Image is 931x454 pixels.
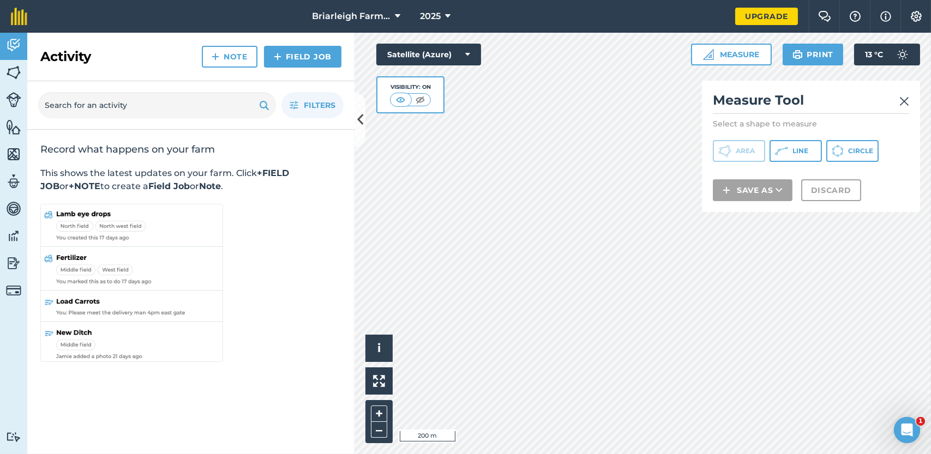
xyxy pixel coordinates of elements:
[281,92,344,118] button: Filters
[376,44,481,65] button: Satellite (Azure)
[6,92,21,107] img: svg+xml;base64,PD94bWwgdmVyc2lvbj0iMS4wIiBlbmNvZGluZz0idXRmLTgiPz4KPCEtLSBHZW5lcmF0b3I6IEFkb2JlIE...
[274,50,281,63] img: svg+xml;base64,PHN2ZyB4bWxucz0iaHR0cDovL3d3dy53My5vcmcvMjAwMC9zdmciIHdpZHRoPSIxNCIgaGVpZ2h0PSIyNC...
[6,255,21,271] img: svg+xml;base64,PD94bWwgdmVyc2lvbj0iMS4wIiBlbmNvZGluZz0idXRmLTgiPz4KPCEtLSBHZW5lcmF0b3I6IEFkb2JlIE...
[377,341,381,355] span: i
[6,119,21,135] img: svg+xml;base64,PHN2ZyB4bWxucz0iaHR0cDovL3d3dy53My5vcmcvMjAwMC9zdmciIHdpZHRoPSI1NiIgaGVpZ2h0PSI2MC...
[910,11,923,22] img: A cog icon
[854,44,920,65] button: 13 °C
[394,94,407,105] img: svg+xml;base64,PHN2ZyB4bWxucz0iaHR0cDovL3d3dy53My5vcmcvMjAwMC9zdmciIHdpZHRoPSI1MCIgaGVpZ2h0PSI0MC...
[420,10,441,23] span: 2025
[199,181,221,191] strong: Note
[6,283,21,298] img: svg+xml;base64,PD94bWwgdmVyc2lvbj0iMS4wIiBlbmNvZGluZz0idXRmLTgiPz4KPCEtLSBHZW5lcmF0b3I6IEFkb2JlIE...
[365,335,393,362] button: i
[713,179,792,201] button: Save as
[735,8,798,25] a: Upgrade
[6,432,21,442] img: svg+xml;base64,PD94bWwgdmVyc2lvbj0iMS4wIiBlbmNvZGluZz0idXRmLTgiPz4KPCEtLSBHZW5lcmF0b3I6IEFkb2JlIE...
[770,140,822,162] button: Line
[691,44,772,65] button: Measure
[723,184,730,197] img: svg+xml;base64,PHN2ZyB4bWxucz0iaHR0cDovL3d3dy53My5vcmcvMjAwMC9zdmciIHdpZHRoPSIxNCIgaGVpZ2h0PSIyNC...
[371,422,387,438] button: –
[848,147,873,155] span: Circle
[792,147,808,155] span: Line
[304,99,335,111] span: Filters
[390,83,431,92] div: Visibility: On
[413,94,427,105] img: svg+xml;base64,PHN2ZyB4bWxucz0iaHR0cDovL3d3dy53My5vcmcvMjAwMC9zdmciIHdpZHRoPSI1MCIgaGVpZ2h0PSI0MC...
[6,173,21,190] img: svg+xml;base64,PD94bWwgdmVyc2lvbj0iMS4wIiBlbmNvZGluZz0idXRmLTgiPz4KPCEtLSBHZW5lcmF0b3I6IEFkb2JlIE...
[916,417,925,426] span: 1
[371,405,387,422] button: +
[6,64,21,81] img: svg+xml;base64,PHN2ZyB4bWxucz0iaHR0cDovL3d3dy53My5vcmcvMjAwMC9zdmciIHdpZHRoPSI1NiIgaGVpZ2h0PSI2MC...
[11,8,27,25] img: fieldmargin Logo
[899,95,909,108] img: svg+xml;base64,PHN2ZyB4bWxucz0iaHR0cDovL3d3dy53My5vcmcvMjAwMC9zdmciIHdpZHRoPSIyMiIgaGVpZ2h0PSIzMC...
[6,37,21,53] img: svg+xml;base64,PD94bWwgdmVyc2lvbj0iMS4wIiBlbmNvZGluZz0idXRmLTgiPz4KPCEtLSBHZW5lcmF0b3I6IEFkb2JlIE...
[6,201,21,217] img: svg+xml;base64,PD94bWwgdmVyc2lvbj0iMS4wIiBlbmNvZGluZz0idXRmLTgiPz4KPCEtLSBHZW5lcmF0b3I6IEFkb2JlIE...
[6,146,21,162] img: svg+xml;base64,PHN2ZyB4bWxucz0iaHR0cDovL3d3dy53My5vcmcvMjAwMC9zdmciIHdpZHRoPSI1NiIgaGVpZ2h0PSI2MC...
[849,11,862,22] img: A question mark icon
[792,48,803,61] img: svg+xml;base64,PHN2ZyB4bWxucz0iaHR0cDovL3d3dy53My5vcmcvMjAwMC9zdmciIHdpZHRoPSIxOSIgaGVpZ2h0PSIyNC...
[713,140,765,162] button: Area
[40,48,91,65] h2: Activity
[736,147,755,155] span: Area
[818,11,831,22] img: Two speech bubbles overlapping with the left bubble in the forefront
[801,179,861,201] button: Discard
[373,375,385,387] img: Four arrows, one pointing top left, one top right, one bottom right and the last bottom left
[865,44,883,65] span: 13 ° C
[69,181,100,191] strong: +NOTE
[894,417,920,443] iframe: Intercom live chat
[713,118,909,129] p: Select a shape to measure
[40,143,341,156] h2: Record what happens on your farm
[826,140,879,162] button: Circle
[212,50,219,63] img: svg+xml;base64,PHN2ZyB4bWxucz0iaHR0cDovL3d3dy53My5vcmcvMjAwMC9zdmciIHdpZHRoPSIxNCIgaGVpZ2h0PSIyNC...
[703,49,714,60] img: Ruler icon
[259,99,269,112] img: svg+xml;base64,PHN2ZyB4bWxucz0iaHR0cDovL3d3dy53My5vcmcvMjAwMC9zdmciIHdpZHRoPSIxOSIgaGVpZ2h0PSIyNC...
[312,10,391,23] span: Briarleigh Farming
[880,10,891,23] img: svg+xml;base64,PHN2ZyB4bWxucz0iaHR0cDovL3d3dy53My5vcmcvMjAwMC9zdmciIHdpZHRoPSIxNyIgaGVpZ2h0PSIxNy...
[38,92,276,118] input: Search for an activity
[783,44,844,65] button: Print
[6,228,21,244] img: svg+xml;base64,PD94bWwgdmVyc2lvbj0iMS4wIiBlbmNvZGluZz0idXRmLTgiPz4KPCEtLSBHZW5lcmF0b3I6IEFkb2JlIE...
[40,167,341,193] p: This shows the latest updates on your farm. Click or to create a or .
[713,92,909,114] h2: Measure Tool
[202,46,257,68] a: Note
[892,44,914,65] img: svg+xml;base64,PD94bWwgdmVyc2lvbj0iMS4wIiBlbmNvZGluZz0idXRmLTgiPz4KPCEtLSBHZW5lcmF0b3I6IEFkb2JlIE...
[148,181,190,191] strong: Field Job
[264,46,341,68] a: Field Job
